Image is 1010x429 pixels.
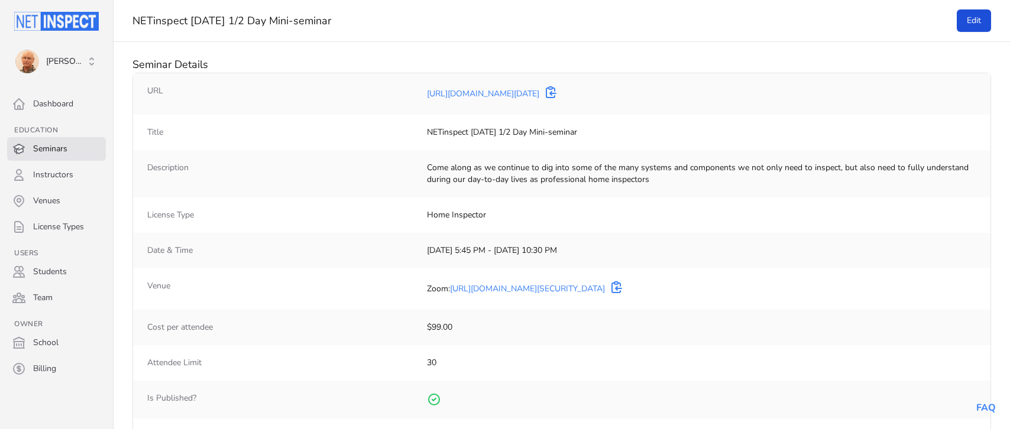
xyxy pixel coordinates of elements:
[427,357,976,369] dd: 30
[427,245,976,256] dd: [DATE] 5:45 PM - [DATE] 10:30 PM
[427,88,539,99] a: [URL][DOMAIN_NAME][DATE]
[427,126,976,138] dd: NETinspect [DATE] 1/2 Day Mini-seminar
[427,283,605,295] div: Zoom:
[7,137,106,161] a: Seminars
[147,392,417,407] dt: Is Published?
[450,283,605,294] a: [URL][DOMAIN_NAME][SECURITY_DATA]
[147,280,417,298] dt: Venue
[427,321,976,333] dd: $99.00
[7,125,106,135] h3: Education
[147,162,417,186] dt: Description
[147,245,417,256] dt: Date & Time
[7,189,106,213] a: Venues
[7,331,106,355] a: School
[46,56,86,67] span: [PERSON_NAME]
[7,163,106,187] a: Instructors
[15,50,39,73] img: Tom Sherman
[427,209,976,221] dd: Home Inspector
[147,85,417,103] dt: URL
[976,401,996,414] a: FAQ
[147,126,417,138] dt: Title
[147,209,417,221] dt: License Type
[132,14,940,28] h1: NETinspect [DATE] 1/2 Day Mini-seminar
[7,357,106,381] a: Billing
[7,92,106,116] a: Dashboard
[7,286,106,310] a: Team
[7,260,106,284] a: Students
[7,215,106,239] a: License Types
[957,9,991,32] a: Edit
[132,56,991,73] div: Seminar Details
[14,12,99,31] img: Netinspect
[7,45,106,78] button: Tom Sherman [PERSON_NAME]
[147,357,417,369] dt: Attendee Limit
[7,319,106,329] h3: Owner
[147,321,417,333] dt: Cost per attendee
[7,248,106,258] h3: Users
[427,162,976,186] dd: Come along as we continue to dig into some of the many systems and components we not only need to...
